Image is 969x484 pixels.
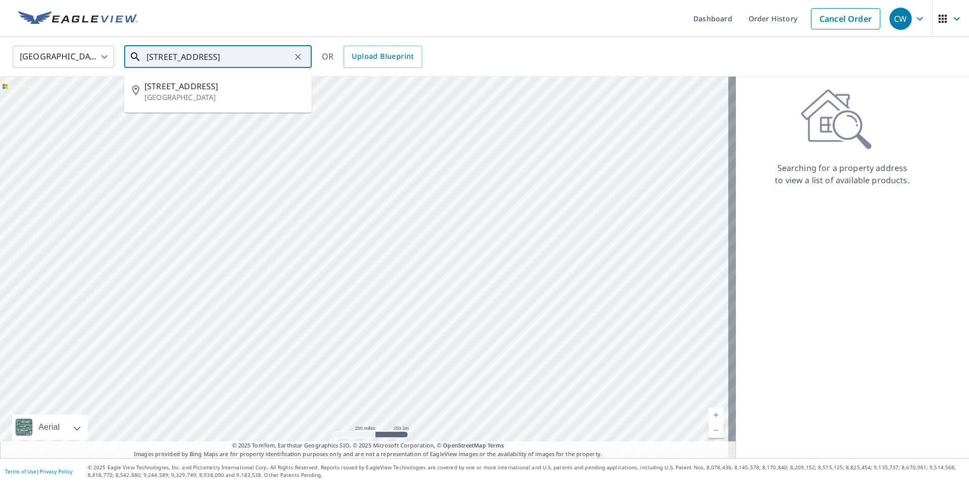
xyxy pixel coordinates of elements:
p: [GEOGRAPHIC_DATA] [144,92,304,102]
span: [STREET_ADDRESS] [144,80,304,92]
a: Terms of Use [5,468,36,475]
a: Upload Blueprint [344,46,422,68]
button: Clear [291,50,305,64]
div: OR [322,46,422,68]
img: EV Logo [18,11,138,26]
a: Current Level 5, Zoom Out [709,423,724,438]
p: © 2025 Eagle View Technologies, Inc. and Pictometry International Corp. All Rights Reserved. Repo... [88,464,964,479]
span: Upload Blueprint [352,50,414,63]
a: Privacy Policy [40,468,72,475]
div: Aerial [35,414,63,440]
div: CW [889,8,912,30]
a: OpenStreetMap [443,441,486,449]
input: Search by address or latitude-longitude [146,43,291,71]
div: Aerial [12,414,88,440]
a: Current Level 5, Zoom In [709,407,724,423]
p: Searching for a property address to view a list of available products. [774,162,910,186]
span: © 2025 TomTom, Earthstar Geographics SIO, © 2025 Microsoft Corporation, © [232,441,504,450]
a: Cancel Order [811,8,880,29]
p: | [5,468,72,474]
a: Terms [488,441,504,449]
div: [GEOGRAPHIC_DATA] [13,43,114,71]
